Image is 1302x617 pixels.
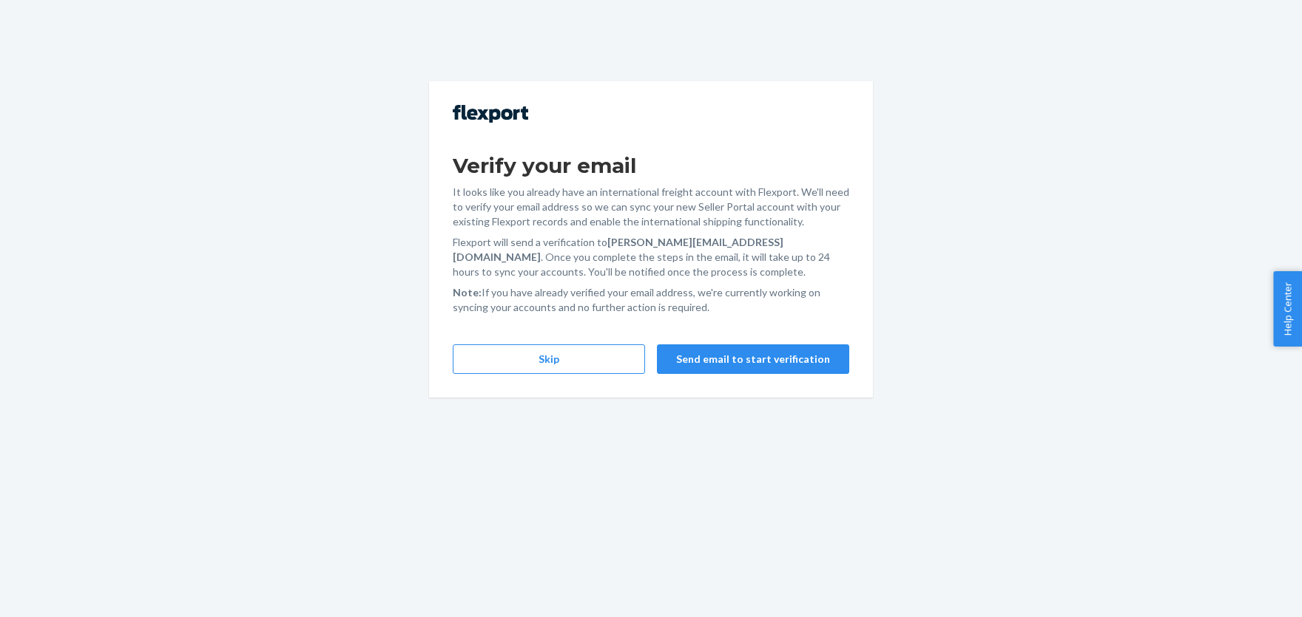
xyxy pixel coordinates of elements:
img: Flexport logo [453,105,528,123]
button: Send email to start verification [657,344,849,374]
h1: Verify your email [453,152,849,179]
button: Help Center [1273,271,1302,347]
strong: [PERSON_NAME][EMAIL_ADDRESS][DOMAIN_NAME] [453,236,783,263]
p: If you have already verified your email address, we're currently working on syncing your accounts... [453,285,849,315]
p: It looks like you already have an international freight account with Flexport. We'll need to veri... [453,185,849,229]
p: Flexport will send a verification to . Once you complete the steps in the email, it will take up ... [453,235,849,279]
button: Skip [453,344,645,374]
strong: Note: [453,286,482,299]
